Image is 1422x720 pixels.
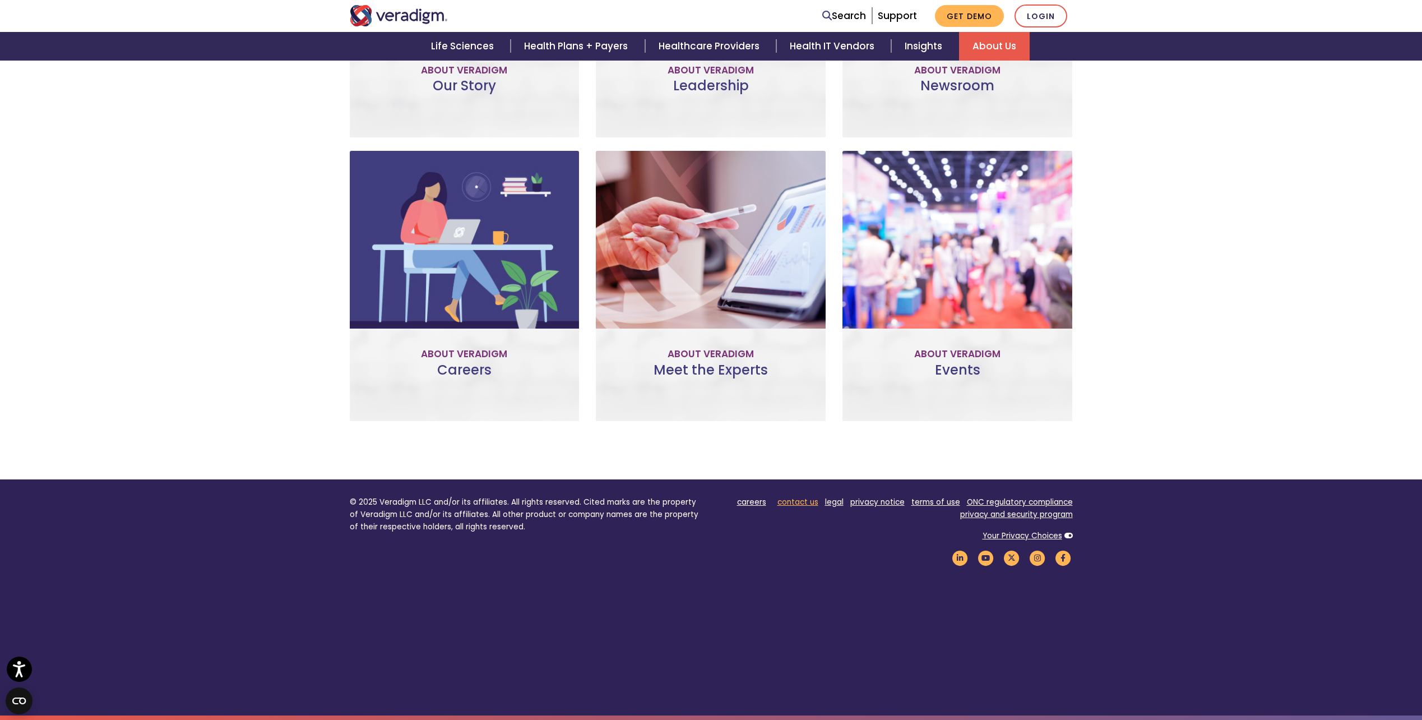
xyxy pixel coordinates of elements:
a: Veradigm Twitter Link [1002,553,1021,564]
a: Health IT Vendors [776,32,891,61]
a: privacy notice [850,497,905,507]
a: Life Sciences [418,32,511,61]
a: Healthcare Providers [645,32,776,61]
p: © 2025 Veradigm LLC and/or its affiliates. All rights reserved. Cited marks are the property of V... [350,496,703,533]
a: Login [1015,4,1067,27]
a: Veradigm LinkedIn Link [951,553,970,564]
iframe: Drift Chat Widget [1207,639,1409,707]
a: Support [878,9,917,22]
a: privacy and security program [960,509,1073,520]
a: Veradigm Instagram Link [1028,553,1047,564]
a: Your Privacy Choices [983,530,1062,541]
h3: Newsroom [851,78,1063,110]
h3: Careers [359,362,571,395]
a: Veradigm Facebook Link [1054,553,1073,564]
h3: Meet the Experts [605,362,817,395]
h3: Events [851,362,1063,395]
button: Open CMP widget [6,687,33,714]
p: About Veradigm [359,63,571,78]
a: contact us [777,497,818,507]
p: About Veradigm [851,63,1063,78]
a: Insights [891,32,959,61]
a: legal [825,497,844,507]
a: careers [737,497,766,507]
a: Health Plans + Payers [511,32,645,61]
p: About Veradigm [605,347,817,362]
p: About Veradigm [605,63,817,78]
img: Veradigm logo [350,5,448,26]
a: Get Demo [935,5,1004,27]
h3: Our Story [359,78,571,110]
h3: Leadership [605,78,817,110]
a: ONC regulatory compliance [967,497,1073,507]
a: About Us [959,32,1030,61]
p: About Veradigm [851,347,1063,362]
p: About Veradigm [359,347,571,362]
a: terms of use [911,497,960,507]
a: Veradigm YouTube Link [976,553,995,564]
a: Search [822,8,866,24]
